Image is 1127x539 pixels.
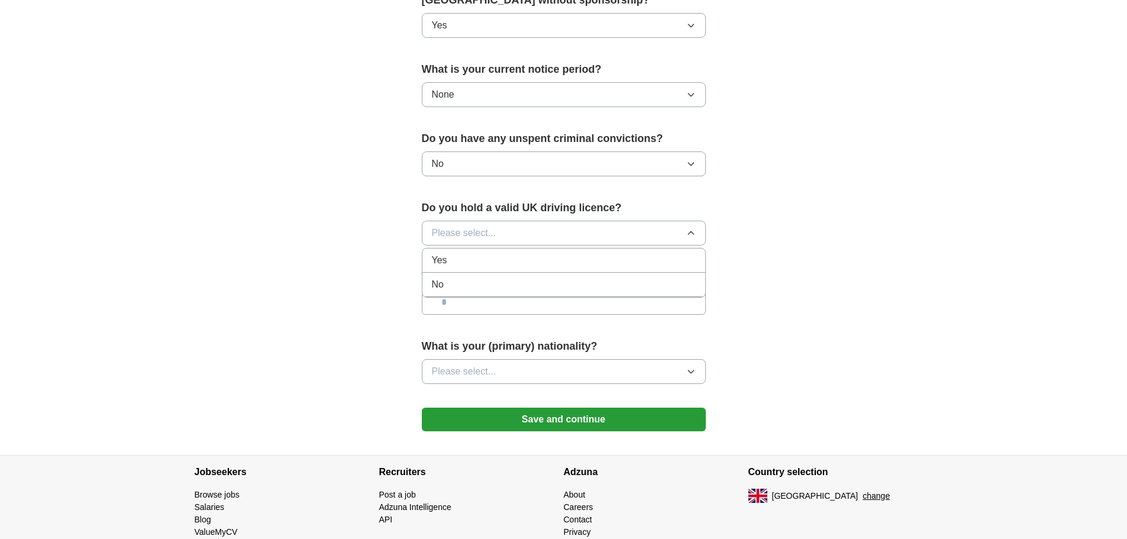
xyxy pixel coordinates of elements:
label: What is your (primary) nationality? [422,338,706,354]
button: Please select... [422,221,706,246]
button: None [422,82,706,107]
a: Careers [564,502,593,512]
a: Contact [564,515,592,524]
button: Please select... [422,359,706,384]
span: Yes [432,18,447,33]
button: change [863,490,890,502]
span: No [432,277,444,292]
span: No [432,157,444,171]
span: [GEOGRAPHIC_DATA] [772,490,858,502]
a: Post a job [379,490,416,499]
label: Do you hold a valid UK driving licence? [422,200,706,216]
a: Privacy [564,527,591,537]
a: API [379,515,393,524]
button: No [422,151,706,176]
label: Do you have any unspent criminal convictions? [422,131,706,147]
a: Salaries [195,502,225,512]
img: UK flag [748,489,767,503]
a: ValueMyCV [195,527,238,537]
a: About [564,490,586,499]
a: Adzuna Intelligence [379,502,451,512]
a: Blog [195,515,211,524]
button: Yes [422,13,706,38]
button: Save and continue [422,408,706,431]
span: Yes [432,253,447,267]
span: Please select... [432,364,496,379]
span: Please select... [432,226,496,240]
h4: Country selection [748,456,933,489]
a: Browse jobs [195,490,240,499]
span: None [432,88,454,102]
label: What is your current notice period? [422,62,706,78]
